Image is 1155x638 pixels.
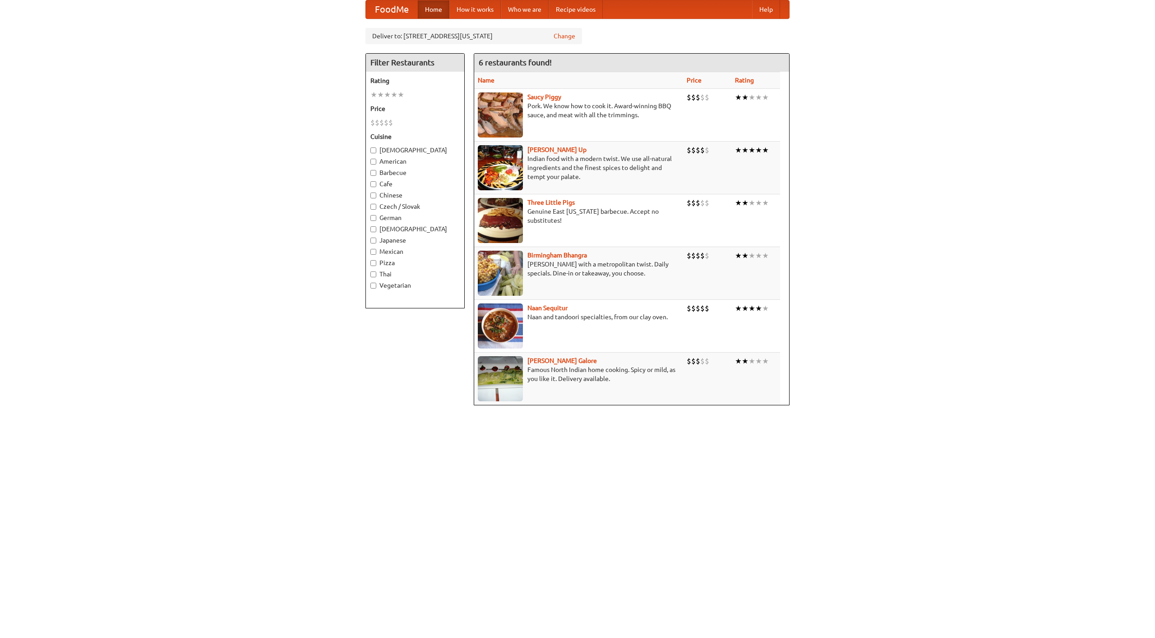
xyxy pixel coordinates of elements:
[762,356,769,366] li: ★
[370,168,460,177] label: Barbecue
[478,154,679,181] p: Indian food with a modern twist. We use all-natural ingredients and the finest spices to delight ...
[379,118,384,128] li: $
[527,357,597,364] a: [PERSON_NAME] Galore
[370,132,460,141] h5: Cuisine
[370,179,460,188] label: Cafe
[742,92,748,102] li: ★
[478,365,679,383] p: Famous North Indian home cooking. Spicy or mild, as you like it. Delivery available.
[705,145,709,155] li: $
[370,147,376,153] input: [DEMOGRAPHIC_DATA]
[687,356,691,366] li: $
[687,92,691,102] li: $
[370,118,375,128] li: $
[755,198,762,208] li: ★
[735,77,754,84] a: Rating
[705,303,709,313] li: $
[705,251,709,261] li: $
[691,92,696,102] li: $
[478,101,679,119] p: Pork. We know how to cook it. Award-winning BBQ sauce, and meat with all the trimmings.
[700,303,705,313] li: $
[691,145,696,155] li: $
[370,181,376,187] input: Cafe
[762,92,769,102] li: ★
[370,204,376,210] input: Czech / Slovak
[527,199,575,206] a: Three Little Pigs
[700,251,705,261] li: $
[388,118,393,128] li: $
[748,198,755,208] li: ★
[696,198,700,208] li: $
[478,77,494,84] a: Name
[696,251,700,261] li: $
[527,93,561,101] b: Saucy Piggy
[478,356,523,401] img: currygalore.jpg
[391,90,397,100] li: ★
[687,198,691,208] li: $
[478,207,679,225] p: Genuine East [US_STATE] barbecue. Accept no substitutes!
[762,251,769,261] li: ★
[366,0,418,18] a: FoodMe
[527,252,587,259] a: Birmingham Bhangra
[691,303,696,313] li: $
[735,145,742,155] li: ★
[748,356,755,366] li: ★
[370,104,460,113] h5: Price
[397,90,404,100] li: ★
[735,356,742,366] li: ★
[748,92,755,102] li: ★
[370,225,460,234] label: [DEMOGRAPHIC_DATA]
[370,281,460,290] label: Vegetarian
[748,251,755,261] li: ★
[527,146,587,153] b: [PERSON_NAME] Up
[755,145,762,155] li: ★
[370,271,376,277] input: Thai
[735,92,742,102] li: ★
[370,157,460,166] label: American
[687,303,691,313] li: $
[370,238,376,243] input: Japanese
[366,54,464,72] h4: Filter Restaurants
[742,251,748,261] li: ★
[370,236,460,245] label: Japanese
[742,356,748,366] li: ★
[696,145,700,155] li: $
[375,118,379,128] li: $
[700,198,705,208] li: $
[478,260,679,278] p: [PERSON_NAME] with a metropolitan twist. Daily specials. Dine-in or takeaway, you choose.
[687,145,691,155] li: $
[384,118,388,128] li: $
[554,32,575,41] a: Change
[691,356,696,366] li: $
[762,198,769,208] li: ★
[705,92,709,102] li: $
[687,77,702,84] a: Price
[478,198,523,243] img: littlepigs.jpg
[687,251,691,261] li: $
[735,251,742,261] li: ★
[478,251,523,296] img: bhangra.jpg
[370,260,376,266] input: Pizza
[755,303,762,313] li: ★
[735,198,742,208] li: ★
[501,0,549,18] a: Who we are
[696,92,700,102] li: $
[549,0,603,18] a: Recipe videos
[370,249,376,255] input: Mexican
[478,303,523,349] img: naansequitur.jpg
[370,193,376,198] input: Chinese
[370,170,376,176] input: Barbecue
[527,304,568,312] a: Naan Sequitur
[691,251,696,261] li: $
[418,0,449,18] a: Home
[365,28,582,44] div: Deliver to: [STREET_ADDRESS][US_STATE]
[479,58,552,67] ng-pluralize: 6 restaurants found!
[755,356,762,366] li: ★
[370,215,376,221] input: German
[384,90,391,100] li: ★
[705,198,709,208] li: $
[449,0,501,18] a: How it works
[752,0,780,18] a: Help
[742,303,748,313] li: ★
[377,90,384,100] li: ★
